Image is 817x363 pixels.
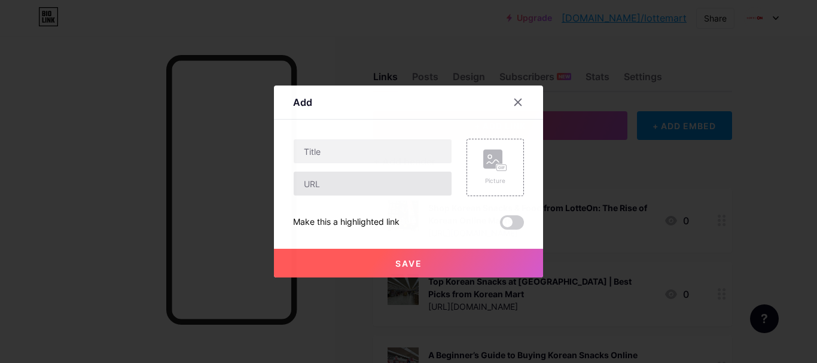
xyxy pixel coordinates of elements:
input: URL [294,172,452,196]
div: Add [293,95,312,109]
button: Save [274,249,543,277]
span: Save [395,258,422,269]
div: Make this a highlighted link [293,215,400,230]
input: Title [294,139,452,163]
div: Picture [483,176,507,185]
